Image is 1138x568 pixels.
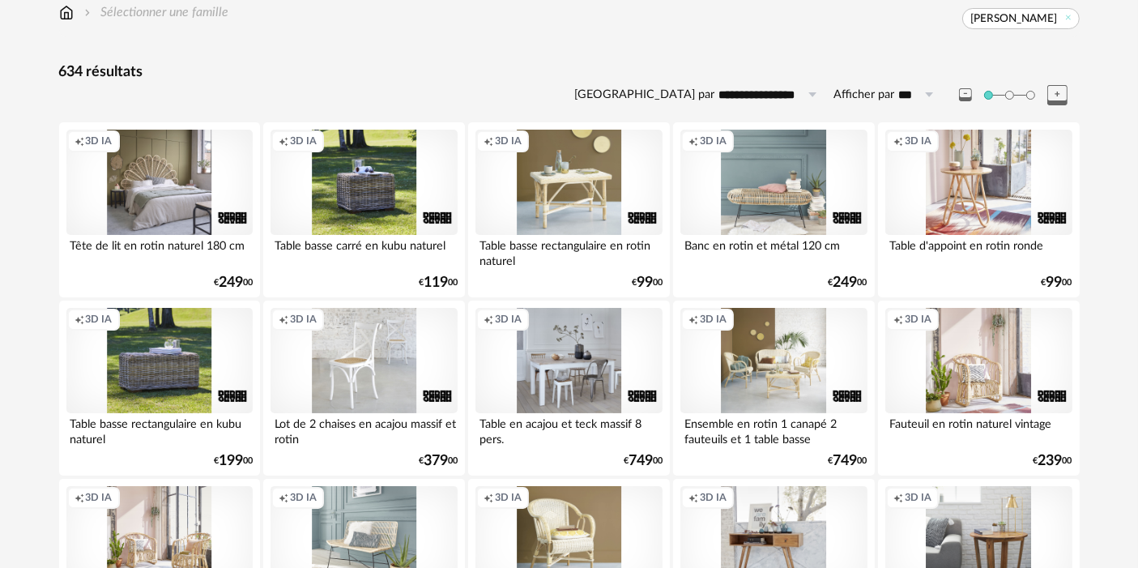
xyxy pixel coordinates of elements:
[419,455,458,467] div: € 00
[468,122,669,297] a: Creation icon 3D IA Table basse rectangulaire en rotin naturel €9900
[495,491,522,504] span: 3D IA
[484,135,493,147] span: Creation icon
[214,277,253,288] div: € 00
[424,455,448,467] span: 379
[700,491,727,504] span: 3D IA
[1038,455,1063,467] span: 239
[59,63,1080,82] div: 634 résultats
[829,455,867,467] div: € 00
[279,313,288,326] span: Creation icon
[66,235,253,267] div: Tête de lit en rotin naturel 180 cm
[86,135,113,147] span: 3D IA
[279,491,288,504] span: Creation icon
[290,135,317,147] span: 3D IA
[475,413,662,446] div: Table en acajou et teck massif 8 pers.
[893,491,903,504] span: Creation icon
[81,3,94,22] img: svg+xml;base64,PHN2ZyB3aWR0aD0iMTYiIGhlaWdodD0iMTYiIHZpZXdCb3g9IjAgMCAxNiAxNiIgZmlsbD0ibm9uZSIgeG...
[688,135,698,147] span: Creation icon
[475,235,662,267] div: Table basse rectangulaire en rotin naturel
[971,11,1058,26] span: [PERSON_NAME]
[905,135,931,147] span: 3D IA
[219,455,243,467] span: 199
[700,313,727,326] span: 3D IA
[905,313,931,326] span: 3D IA
[279,135,288,147] span: Creation icon
[637,277,653,288] span: 99
[484,313,493,326] span: Creation icon
[495,313,522,326] span: 3D IA
[885,235,1072,267] div: Table d'appoint en rotin ronde
[893,135,903,147] span: Creation icon
[263,301,464,476] a: Creation icon 3D IA Lot de 2 chaises en acajou massif et rotin €37900
[271,413,457,446] div: Lot de 2 chaises en acajou massif et rotin
[495,135,522,147] span: 3D IA
[214,455,253,467] div: € 00
[424,277,448,288] span: 119
[419,277,458,288] div: € 00
[893,313,903,326] span: Creation icon
[878,122,1079,297] a: Creation icon 3D IA Table d'appoint en rotin ronde €9900
[1046,277,1063,288] span: 99
[833,455,858,467] span: 749
[75,491,84,504] span: Creation icon
[673,122,874,297] a: Creation icon 3D IA Banc en rotin et métal 120 cm €24900
[86,313,113,326] span: 3D IA
[81,3,229,22] div: Sélectionner une famille
[86,491,113,504] span: 3D IA
[484,491,493,504] span: Creation icon
[680,413,867,446] div: Ensemble en rotin 1 canapé 2 fauteuils et 1 table basse
[629,455,653,467] span: 749
[688,491,698,504] span: Creation icon
[688,313,698,326] span: Creation icon
[290,491,317,504] span: 3D IA
[829,277,867,288] div: € 00
[673,301,874,476] a: Creation icon 3D IA Ensemble en rotin 1 canapé 2 fauteuils et 1 table basse €74900
[680,235,867,267] div: Banc en rotin et métal 120 cm
[290,313,317,326] span: 3D IA
[700,135,727,147] span: 3D IA
[59,122,260,297] a: Creation icon 3D IA Tête de lit en rotin naturel 180 cm €24900
[1034,455,1072,467] div: € 00
[1042,277,1072,288] div: € 00
[468,301,669,476] a: Creation icon 3D IA Table en acajou et teck massif 8 pers. €74900
[834,88,895,103] label: Afficher par
[624,455,663,467] div: € 00
[575,88,715,103] label: [GEOGRAPHIC_DATA] par
[263,122,464,297] a: Creation icon 3D IA Table basse carré en kubu naturel €11900
[59,301,260,476] a: Creation icon 3D IA Table basse rectangulaire en kubu naturel €19900
[59,3,74,22] img: svg+xml;base64,PHN2ZyB3aWR0aD0iMTYiIGhlaWdodD0iMTciIHZpZXdCb3g9IjAgMCAxNiAxNyIgZmlsbD0ibm9uZSIgeG...
[75,313,84,326] span: Creation icon
[632,277,663,288] div: € 00
[885,413,1072,446] div: Fauteuil en rotin naturel vintage
[271,235,457,267] div: Table basse carré en kubu naturel
[75,135,84,147] span: Creation icon
[833,277,858,288] span: 249
[66,413,253,446] div: Table basse rectangulaire en kubu naturel
[219,277,243,288] span: 249
[878,301,1079,476] a: Creation icon 3D IA Fauteuil en rotin naturel vintage €23900
[905,491,931,504] span: 3D IA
